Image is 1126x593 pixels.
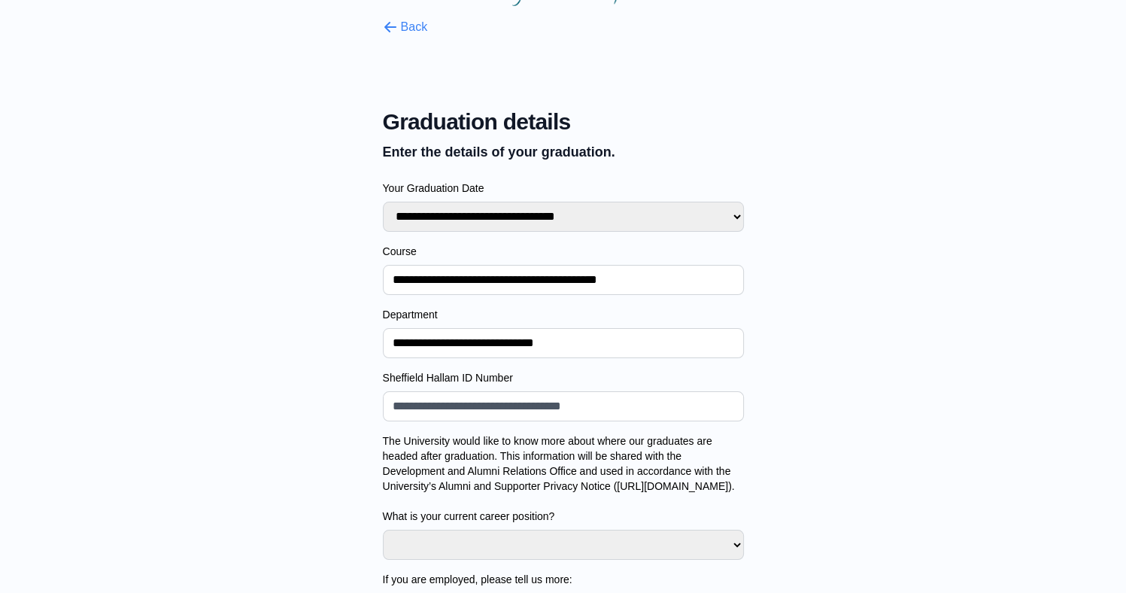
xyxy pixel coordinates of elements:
label: Course [383,244,744,259]
label: Department [383,307,744,322]
label: Your Graduation Date [383,181,744,196]
span: Graduation details [383,108,744,135]
label: The University would like to know more about where our graduates are headed after graduation. Thi... [383,433,744,524]
button: Back [383,18,428,36]
label: Sheffield Hallam ID Number [383,370,744,385]
p: Enter the details of your graduation. [383,141,744,163]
